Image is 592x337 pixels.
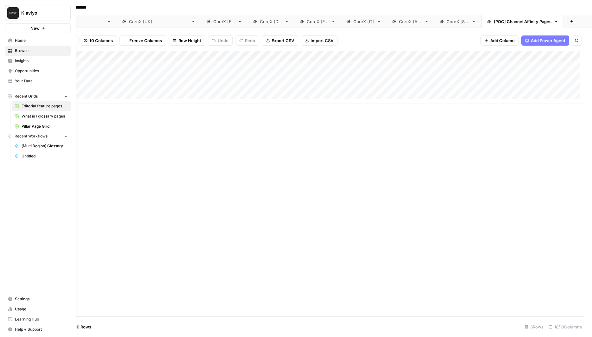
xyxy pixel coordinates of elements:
a: [POC] Channel Affinity Pages [481,15,564,28]
a: CoreX [FR] [201,15,248,28]
button: Freeze Columns [119,35,166,46]
div: CoreX [AU] [399,18,422,25]
button: Undo [208,35,233,46]
span: Export CSV [272,37,294,44]
div: CoreX [IT] [353,18,374,25]
a: Untitled [12,151,71,161]
a: Learning Hub [5,314,71,324]
span: [Multi Region] Glossary Page [22,143,68,149]
a: CoreX [SG] [434,15,481,28]
button: Export CSV [262,35,298,46]
a: CoreX [DE] [248,15,294,28]
span: Pillar Page Grid [22,124,68,129]
button: Recent Grids [5,92,71,101]
div: CoreX [FR] [213,18,235,25]
a: CoreX [AU] [387,15,434,28]
span: Add 10 Rows [66,324,91,330]
span: Undo [218,37,228,44]
span: Add Column [490,37,515,44]
span: Insights [15,58,68,64]
a: CoreX [[GEOGRAPHIC_DATA]] [117,15,201,28]
button: Workspace: Klaviyo [5,5,71,21]
div: CoreX [DE] [260,18,282,25]
span: 10 Columns [89,37,113,44]
button: New [5,23,71,33]
a: Editorial feature pages [12,101,71,111]
a: CoreX [IT] [341,15,387,28]
button: Import CSV [301,35,338,46]
span: Import CSV [311,37,333,44]
div: [POC] Channel Affinity Pages [494,18,551,25]
a: Pillar Page Grid [12,121,71,131]
div: CoreX [SG] [447,18,469,25]
span: What is / glossary pages [22,113,68,119]
button: Recent Workflows [5,131,71,141]
span: Editorial feature pages [22,103,68,109]
span: Add Power Agent [531,37,565,44]
button: 10 Columns [80,35,117,46]
a: Opportunities [5,66,71,76]
a: Insights [5,56,71,66]
a: What is / glossary pages [12,111,71,121]
div: 10/10 Columns [546,322,584,332]
span: Learning Hub [15,316,68,322]
span: Home [15,38,68,43]
span: Row Height [178,37,201,44]
span: Redo [245,37,255,44]
a: CoreX [ES] [294,15,341,28]
a: Home [5,35,71,46]
button: Add Power Agent [521,35,569,46]
button: Redo [235,35,259,46]
a: Usage [5,304,71,314]
span: Klaviyo [21,10,60,16]
button: Help + Support [5,324,71,334]
img: Klaviyo Logo [7,7,19,19]
div: CoreX [[GEOGRAPHIC_DATA]] [129,18,189,25]
a: Your Data [5,76,71,86]
span: Recent Grids [15,93,38,99]
span: New [30,25,40,31]
button: Row Height [169,35,205,46]
button: Add Column [480,35,519,46]
span: Usage [15,306,68,312]
span: Recent Workflows [15,133,48,139]
a: [Multi Region] Glossary Page [12,141,71,151]
a: Settings [5,294,71,304]
span: Settings [15,296,68,302]
a: Browse [5,46,71,56]
span: Untitled [22,153,68,159]
div: 3 Rows [522,322,546,332]
span: Browse [15,48,68,54]
span: Opportunities [15,68,68,74]
span: Freeze Columns [129,37,162,44]
span: Help + Support [15,327,68,332]
span: Your Data [15,78,68,84]
div: CoreX [ES] [307,18,329,25]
